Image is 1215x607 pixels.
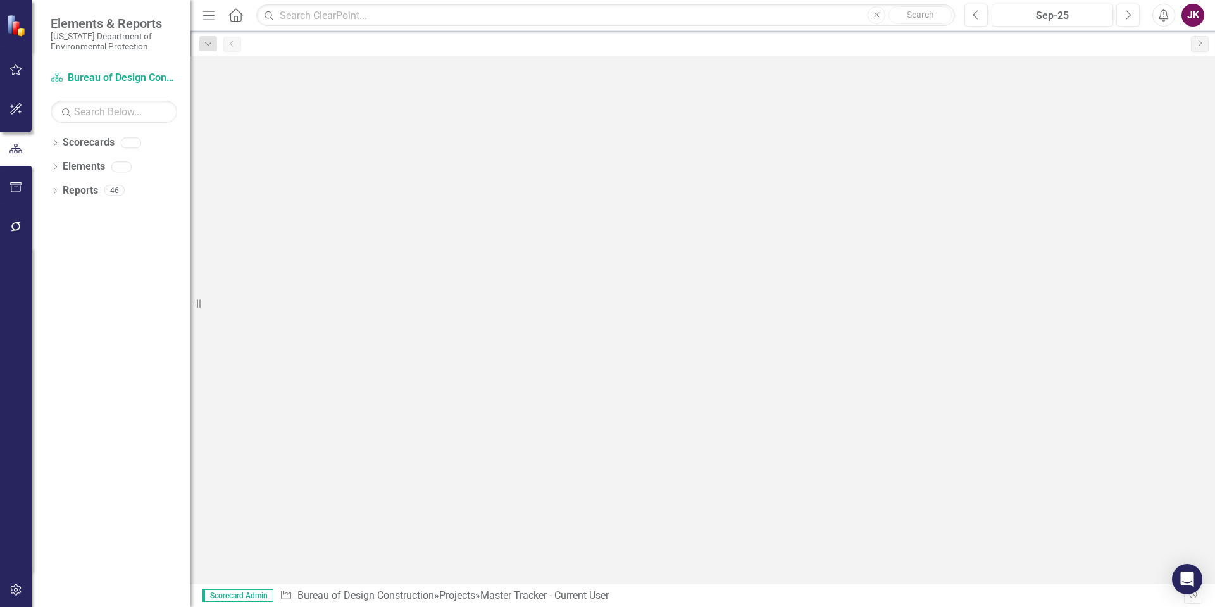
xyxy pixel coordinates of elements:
a: Bureau of Design Construction [51,71,177,85]
div: 46 [104,185,125,196]
input: Search ClearPoint... [256,4,955,27]
div: Master Tracker - Current User [480,589,609,601]
a: Reports [63,184,98,198]
span: Scorecard Admin [202,589,273,602]
span: Search [907,9,934,20]
img: ClearPoint Strategy [6,14,29,37]
button: JK [1181,4,1204,27]
div: Open Intercom Messenger [1172,564,1202,594]
div: » » [280,589,1184,603]
button: Sep-25 [992,4,1113,27]
span: Elements & Reports [51,16,177,31]
a: Scorecards [63,135,115,150]
a: Projects [439,589,475,601]
input: Search Below... [51,101,177,123]
a: Elements [63,160,105,174]
small: [US_STATE] Department of Environmental Protection [51,31,177,52]
a: Bureau of Design Construction [297,589,434,601]
div: Sep-25 [996,8,1109,23]
button: Search [888,6,952,24]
